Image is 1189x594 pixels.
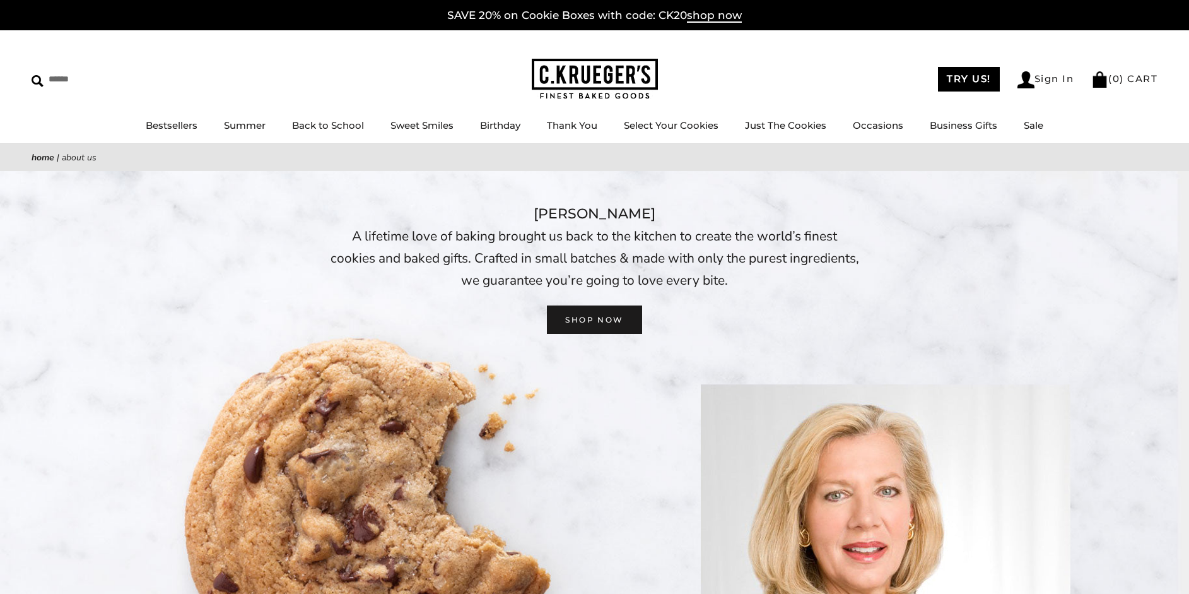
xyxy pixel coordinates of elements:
[853,119,903,131] a: Occasions
[1091,73,1157,85] a: (0) CART
[687,9,742,23] span: shop now
[32,69,182,89] input: Search
[390,119,454,131] a: Sweet Smiles
[330,225,860,291] p: A lifetime love of baking brought us back to the kitchen to create the world’s finest cookies and...
[745,119,826,131] a: Just The Cookies
[930,119,997,131] a: Business Gifts
[32,151,54,163] a: Home
[57,151,59,163] span: |
[1091,71,1108,88] img: Bag
[224,119,266,131] a: Summer
[480,119,520,131] a: Birthday
[146,119,197,131] a: Bestsellers
[1017,71,1074,88] a: Sign In
[547,119,597,131] a: Thank You
[447,9,742,23] a: SAVE 20% on Cookie Boxes with code: CK20shop now
[62,151,97,163] span: About Us
[1113,73,1120,85] span: 0
[938,67,1000,92] a: TRY US!
[624,119,718,131] a: Select Your Cookies
[32,150,1157,165] nav: breadcrumbs
[532,59,658,100] img: C.KRUEGER'S
[292,119,364,131] a: Back to School
[1017,71,1034,88] img: Account
[547,306,641,334] a: SHOP NOW
[32,75,44,87] img: Search
[1024,119,1043,131] a: Sale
